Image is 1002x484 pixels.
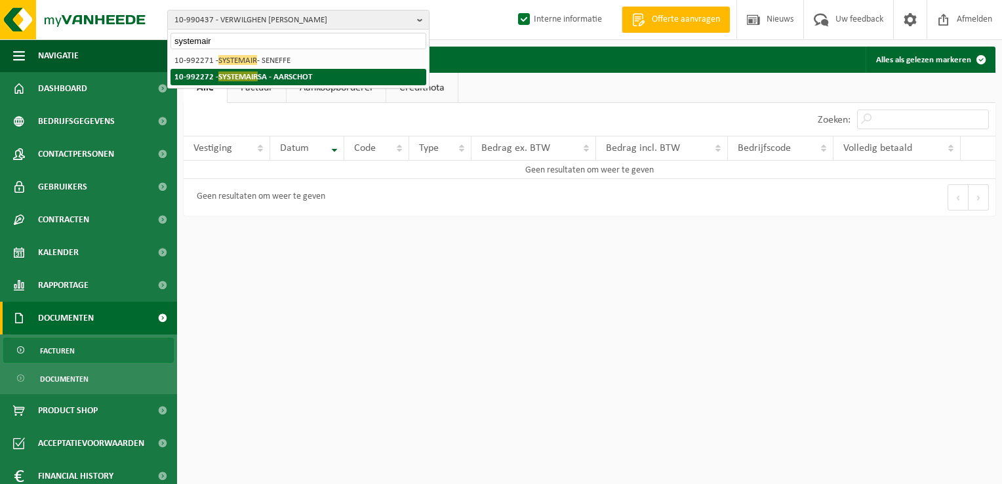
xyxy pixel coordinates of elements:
[38,427,144,460] span: Acceptatievoorwaarden
[948,184,969,211] button: Previous
[38,105,115,138] span: Bedrijfsgegevens
[818,115,851,125] label: Zoeken:
[170,52,426,69] li: 10-992271 - - SENEFFE
[38,302,94,334] span: Documenten
[218,55,257,65] span: SYSTEMAIR
[354,143,376,153] span: Code
[843,143,912,153] span: Volledig betaald
[38,171,87,203] span: Gebruikers
[40,338,75,363] span: Facturen
[866,47,994,73] button: Alles als gelezen markeren
[190,186,325,209] div: Geen resultaten om weer te geven
[419,143,439,153] span: Type
[969,184,989,211] button: Next
[218,71,258,81] span: SYSTEMAIR
[649,13,723,26] span: Offerte aanvragen
[38,203,89,236] span: Contracten
[170,33,426,49] input: Zoeken naar gekoppelde vestigingen
[3,338,174,363] a: Facturen
[481,143,550,153] span: Bedrag ex. BTW
[38,269,89,302] span: Rapportage
[38,394,98,427] span: Product Shop
[38,39,79,72] span: Navigatie
[38,72,87,105] span: Dashboard
[174,10,412,30] span: 10-990437 - VERWILGHEN [PERSON_NAME]
[184,161,995,179] td: Geen resultaten om weer te geven
[38,236,79,269] span: Kalender
[193,143,232,153] span: Vestiging
[606,143,680,153] span: Bedrag incl. BTW
[738,143,791,153] span: Bedrijfscode
[622,7,730,33] a: Offerte aanvragen
[174,71,312,81] strong: 10-992272 - SA - AARSCHOT
[280,143,309,153] span: Datum
[38,138,114,171] span: Contactpersonen
[40,367,89,392] span: Documenten
[167,10,430,30] button: 10-990437 - VERWILGHEN [PERSON_NAME]
[515,10,602,30] label: Interne informatie
[3,366,174,391] a: Documenten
